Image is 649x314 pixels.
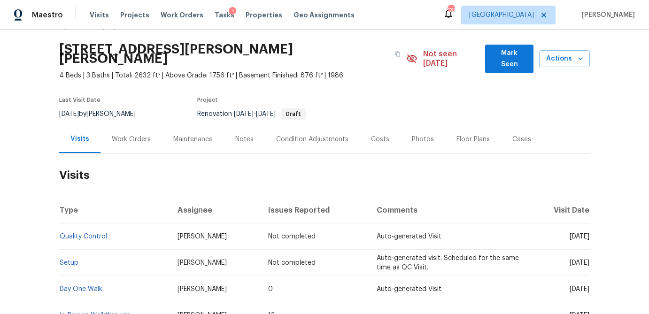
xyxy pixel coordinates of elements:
[234,111,254,117] span: [DATE]
[235,135,254,144] div: Notes
[539,50,590,68] button: Actions
[215,12,234,18] span: Tasks
[59,197,170,223] th: Type
[512,135,531,144] div: Cases
[234,111,276,117] span: -
[197,111,306,117] span: Renovation
[469,10,534,20] span: [GEOGRAPHIC_DATA]
[60,286,102,292] a: Day One Walk
[282,111,305,117] span: Draft
[276,135,348,144] div: Condition Adjustments
[59,97,100,103] span: Last Visit Date
[570,233,589,240] span: [DATE]
[70,134,89,144] div: Visits
[456,135,490,144] div: Floor Plans
[161,10,203,20] span: Work Orders
[261,197,369,223] th: Issues Reported
[59,71,406,80] span: 4 Beds | 3 Baths | Total: 2632 ft² | Above Grade: 1756 ft² | Basement Finished: 876 ft² | 1986
[371,135,389,144] div: Costs
[423,49,480,68] span: Not seen [DATE]
[178,260,227,266] span: [PERSON_NAME]
[197,97,218,103] span: Project
[173,135,213,144] div: Maintenance
[59,108,147,120] div: by [PERSON_NAME]
[528,197,590,223] th: Visit Date
[229,7,236,16] div: 1
[485,45,533,73] button: Mark Seen
[268,260,316,266] span: Not completed
[60,260,78,266] a: Setup
[412,135,434,144] div: Photos
[178,286,227,292] span: [PERSON_NAME]
[120,10,149,20] span: Projects
[60,233,107,240] a: Quality Control
[32,10,63,20] span: Maestro
[377,233,441,240] span: Auto-generated Visit
[268,286,273,292] span: 0
[90,10,109,20] span: Visits
[59,111,79,117] span: [DATE]
[547,53,582,65] span: Actions
[369,197,528,223] th: Comments
[578,10,635,20] span: [PERSON_NAME]
[570,286,589,292] span: [DATE]
[59,45,389,63] h2: [STREET_ADDRESS][PERSON_NAME][PERSON_NAME]
[570,260,589,266] span: [DATE]
[256,111,276,117] span: [DATE]
[493,47,526,70] span: Mark Seen
[59,153,590,197] h2: Visits
[112,135,151,144] div: Work Orders
[268,233,316,240] span: Not completed
[170,197,261,223] th: Assignee
[389,46,406,62] button: Copy Address
[377,255,519,271] span: Auto-generated visit. Scheduled for the same time as QC Visit.
[377,286,441,292] span: Auto-generated Visit
[294,10,355,20] span: Geo Assignments
[448,6,454,15] div: 131
[246,10,282,20] span: Properties
[178,233,227,240] span: [PERSON_NAME]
